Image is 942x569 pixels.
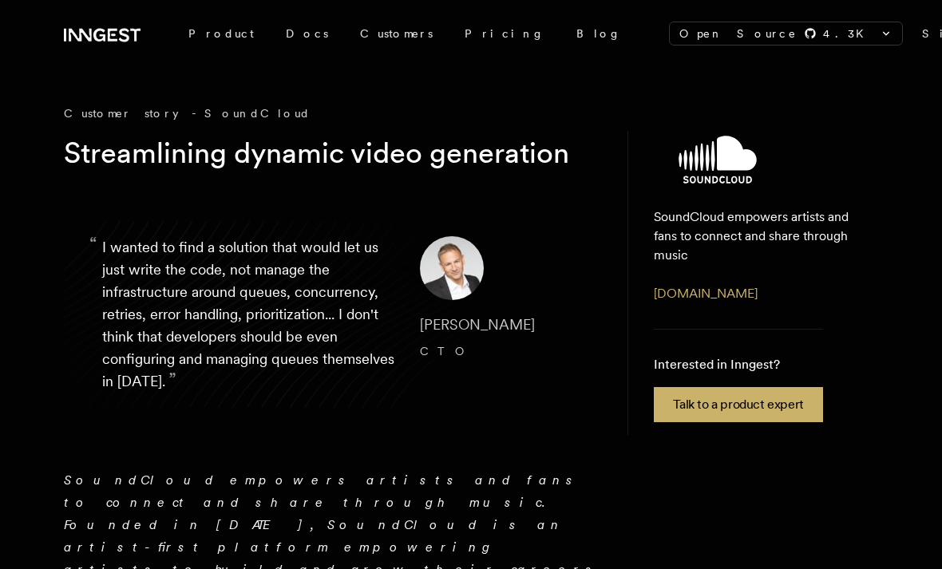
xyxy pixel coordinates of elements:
h1: Streamlining dynamic video generation [64,134,576,172]
span: 4.3 K [823,26,873,41]
a: Customers [344,19,449,48]
div: Product [172,19,270,48]
a: Blog [560,19,637,48]
span: “ [89,239,97,249]
span: [PERSON_NAME] [420,316,535,333]
a: [DOMAIN_NAME] [654,286,758,301]
p: SoundCloud empowers artists and fans to connect and share through music [654,207,853,265]
div: Customer story - SoundCloud [64,105,602,121]
p: I wanted to find a solution that would let us just write the code, not manage the infrastructure ... [102,236,394,393]
img: Image of Matthew Drooker [420,236,484,300]
a: Docs [270,19,344,48]
span: ” [168,368,176,391]
span: CTO [420,345,473,358]
span: Open Source [679,26,798,41]
p: Interested in Inngest? [654,355,822,374]
img: SoundCloud's logo [622,136,813,184]
a: Pricing [449,19,560,48]
a: Talk to a product expert [654,387,822,422]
